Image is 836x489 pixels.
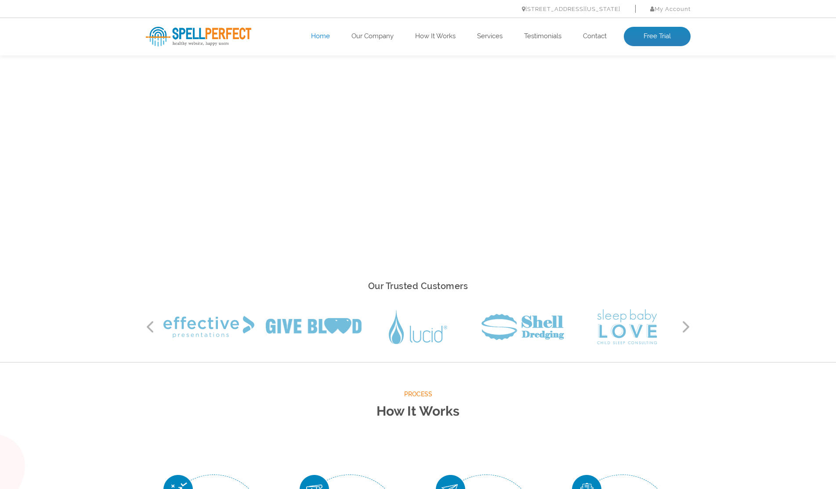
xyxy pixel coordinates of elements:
img: Give Blood [266,318,362,336]
img: Shell Dredging [481,314,564,340]
img: Lucid [389,310,447,344]
span: Process [146,389,691,400]
h2: How It Works [146,400,691,423]
h2: Our Trusted Customers [146,279,691,294]
button: Next [682,320,691,333]
img: Effective [163,316,254,338]
button: Previous [146,320,155,333]
img: Sleep Baby Love [597,309,657,344]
